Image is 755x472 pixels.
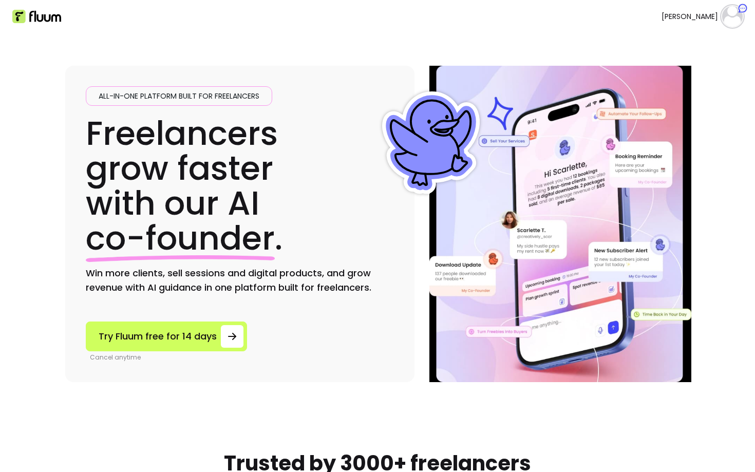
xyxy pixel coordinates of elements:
img: Illustration of Fluum AI Co-Founder on a smartphone, showing solo business performance insights s... [431,66,690,382]
img: Fluum Duck sticker [380,91,482,194]
span: All-in-one platform built for freelancers [95,91,263,101]
span: Try Fluum free for 14 days [99,329,217,344]
span: [PERSON_NAME] [662,11,718,22]
img: avatar [722,6,743,27]
button: avatar[PERSON_NAME] [662,6,743,27]
img: Fluum Logo [12,10,61,23]
h2: Win more clients, sell sessions and digital products, and grow revenue with AI guidance in one pl... [86,266,394,295]
p: Cancel anytime [90,353,247,362]
span: co-founder [86,215,275,261]
h1: Freelancers grow faster with our AI . [86,116,282,256]
a: Try Fluum free for 14 days [86,322,247,351]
